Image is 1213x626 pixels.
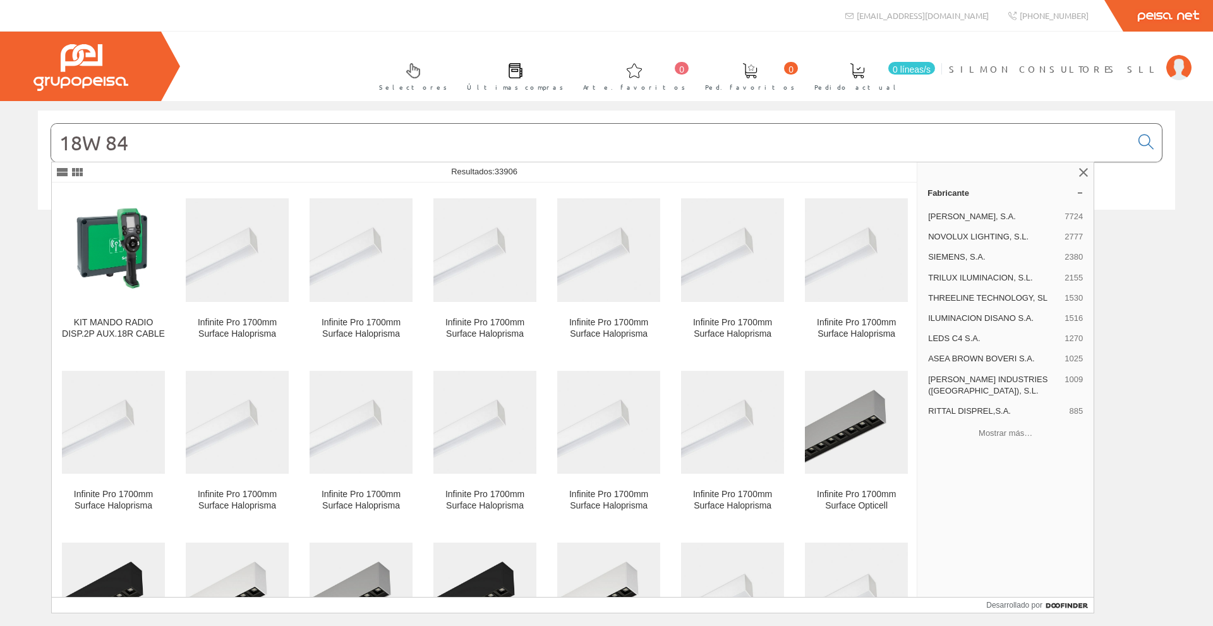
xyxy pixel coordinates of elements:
[557,489,660,512] div: Infinite Pro 1700mm Surface Haloprisma
[928,333,1059,344] span: LEDS C4 S.A.
[433,489,536,512] div: Infinite Pro 1700mm Surface Haloprisma
[705,82,795,92] font: Ped. favoritos
[671,183,794,354] a: Infinite Pro 1700mm Surface Haloprisma Infinite Pro 1700mm Surface Haloprisma
[454,52,570,99] a: Últimas compras
[928,211,1059,222] span: [PERSON_NAME], S.A.
[1065,231,1083,243] span: 2777
[922,423,1089,443] button: Mostrar más…
[176,183,299,354] a: Infinite Pro 1700mm Surface Haloprisma Infinite Pro 1700mm Surface Haloprisma
[186,371,289,474] img: Infinite Pro 1700mm Surface Haloprisma
[1065,374,1083,397] span: 1009
[928,313,1059,324] span: ILUMINACION DISANO S.A.
[310,198,413,301] img: Infinite Pro 1700mm Surface Haloprisma
[186,317,289,340] div: Infinite Pro 1700mm Surface Haloprisma
[366,52,454,99] a: Selectores
[949,63,1160,75] font: SILMON CONSULTORES SLL
[795,183,918,354] a: Infinite Pro 1700mm Surface Haloprisma Infinite Pro 1700mm Surface Haloprisma
[495,167,517,176] span: 33906
[62,198,165,301] img: KIT MANDO RADIO DISP.2P AUX.18R CABLE
[1065,292,1083,304] span: 1530
[795,355,918,526] a: Infinite Pro 1700mm Surface Opticell Infinite Pro 1700mm Surface Opticell
[681,198,784,301] img: Infinite Pro 1700mm Surface Haloprisma
[1065,251,1083,263] span: 2380
[310,371,413,474] img: Infinite Pro 1700mm Surface Haloprisma
[33,44,128,91] img: Grupo Peisa
[310,317,413,340] div: Infinite Pro 1700mm Surface Haloprisma
[928,353,1059,364] span: ASEA BROWN BOVERI S.A.
[557,198,660,301] img: Infinite Pro 1700mm Surface Haloprisma
[681,489,784,512] div: Infinite Pro 1700mm Surface Haloprisma
[1065,353,1083,364] span: 1025
[917,183,1094,203] a: Fabricante
[1069,406,1083,417] span: 885
[1065,333,1083,344] span: 1270
[671,355,794,526] a: Infinite Pro 1700mm Surface Haloprisma Infinite Pro 1700mm Surface Haloprisma
[299,183,423,354] a: Infinite Pro 1700mm Surface Haloprisma Infinite Pro 1700mm Surface Haloprisma
[928,231,1059,243] span: NOVOLUX LIGHTING, S.L.
[949,52,1192,64] a: SILMON CONSULTORES SLL
[814,82,900,92] font: Pedido actual
[557,371,660,474] img: Infinite Pro 1700mm Surface Haloprisma
[467,82,564,92] font: Últimas compras
[299,355,423,526] a: Infinite Pro 1700mm Surface Haloprisma Infinite Pro 1700mm Surface Haloprisma
[557,317,660,340] div: Infinite Pro 1700mm Surface Haloprisma
[857,10,989,21] font: [EMAIL_ADDRESS][DOMAIN_NAME]
[62,317,165,340] div: KIT MANDO RADIO DISP.2P AUX.18R CABLE
[52,183,175,354] a: KIT MANDO RADIO DISP.2P AUX.18R CABLE KIT MANDO RADIO DISP.2P AUX.18R CABLE
[52,355,175,526] a: Infinite Pro 1700mm Surface Haloprisma Infinite Pro 1700mm Surface Haloprisma
[986,601,1042,610] font: Desarrollado por
[928,251,1059,263] span: SIEMENS, S.A.
[928,374,1059,397] span: [PERSON_NAME] INDUSTRIES ([GEOGRAPHIC_DATA]), S.L.
[805,489,908,512] div: Infinite Pro 1700mm Surface Opticell
[805,371,908,474] img: Infinite Pro 1700mm Surface Opticell
[433,198,536,301] img: Infinite Pro 1700mm Surface Haloprisma
[176,355,299,526] a: Infinite Pro 1700mm Surface Haloprisma Infinite Pro 1700mm Surface Haloprisma
[547,183,670,354] a: Infinite Pro 1700mm Surface Haloprisma Infinite Pro 1700mm Surface Haloprisma
[681,371,784,474] img: Infinite Pro 1700mm Surface Haloprisma
[423,183,546,354] a: Infinite Pro 1700mm Surface Haloprisma Infinite Pro 1700mm Surface Haloprisma
[583,82,685,92] font: Arte. favoritos
[893,64,931,75] font: 0 líneas/s
[1065,272,1083,284] span: 2155
[433,317,536,340] div: Infinite Pro 1700mm Surface Haloprisma
[62,489,165,512] div: Infinite Pro 1700mm Surface Haloprisma
[186,489,289,512] div: Infinite Pro 1700mm Surface Haloprisma
[986,598,1094,613] a: Desarrollado por
[451,167,517,176] span: Resultados:
[928,272,1059,284] span: TRILUX ILUMINACION, S.L.
[379,82,447,92] font: Selectores
[928,292,1059,304] span: THREELINE TECHNOLOGY, SL
[805,198,908,301] img: Infinite Pro 1700mm Surface Haloprisma
[788,64,794,75] font: 0
[681,317,784,340] div: Infinite Pro 1700mm Surface Haloprisma
[805,317,908,340] div: Infinite Pro 1700mm Surface Haloprisma
[1020,10,1089,21] font: [PHONE_NUMBER]
[310,489,413,512] div: Infinite Pro 1700mm Surface Haloprisma
[679,64,684,75] font: 0
[433,371,536,474] img: Infinite Pro 1700mm Surface Haloprisma
[1065,211,1083,222] span: 7724
[423,355,546,526] a: Infinite Pro 1700mm Surface Haloprisma Infinite Pro 1700mm Surface Haloprisma
[547,355,670,526] a: Infinite Pro 1700mm Surface Haloprisma Infinite Pro 1700mm Surface Haloprisma
[62,371,165,474] img: Infinite Pro 1700mm Surface Haloprisma
[186,198,289,301] img: Infinite Pro 1700mm Surface Haloprisma
[1065,313,1083,324] span: 1516
[51,124,1131,162] input: Buscar...
[928,406,1064,417] span: RITTAL DISPREL,S.A.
